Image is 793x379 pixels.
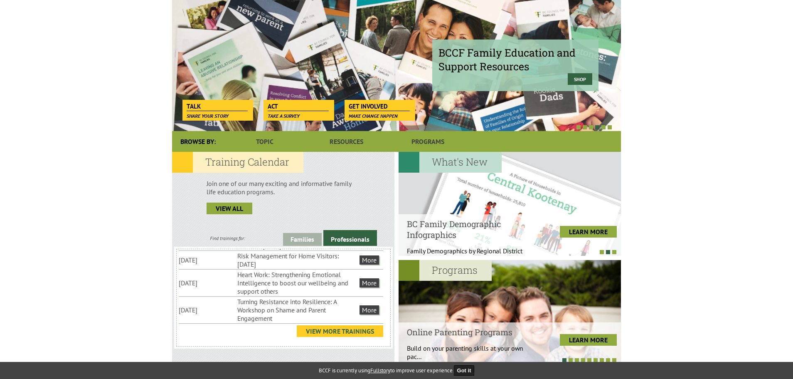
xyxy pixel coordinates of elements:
a: Talk Share your story [182,100,252,111]
a: View More Trainings [297,325,383,337]
a: Professionals [323,230,377,246]
li: Risk Management for Home Visitors: [DATE] [237,251,358,269]
h4: BC Family Demographic Infographics [407,218,531,240]
a: LEARN MORE [560,334,617,346]
li: Heart Work: Strengthening Emotional Intelligence to boost our wellbeing and support others [237,270,358,296]
p: Family Demographics by Regional District Th... [407,247,531,263]
a: More [360,305,379,315]
h4: Online Parenting Programs [407,327,531,337]
a: Topic [224,131,305,152]
a: Resources [305,131,387,152]
a: More [360,278,379,287]
li: [DATE] [179,305,236,315]
p: Join one of our many exciting and informative family life education programs. [207,179,360,196]
span: Make change happen [349,113,398,119]
li: [DATE] [179,255,236,265]
h2: What's New [399,152,502,173]
span: Take a survey [268,113,300,119]
a: Fullstory [370,367,390,374]
span: Share your story [187,113,229,119]
a: Shop [568,73,592,85]
div: Browse By: [172,131,224,152]
li: [DATE] [179,278,236,288]
a: Get Involved Make change happen [345,100,414,111]
span: Act [268,102,329,111]
div: Find trainings for: [172,235,283,241]
p: Build on your parenting skills at your own pac... [407,344,531,361]
a: Act Take a survey [264,100,333,111]
li: Turning Resistance into Resilience: A Workshop on Shame and Parent Engagement [237,297,358,323]
a: More [360,255,379,265]
a: view all [207,203,252,214]
span: Get Involved [349,102,410,111]
a: LEARN MORE [560,226,617,238]
span: Talk [187,102,248,111]
a: Programs [387,131,469,152]
span: BCCF Family Education and Support Resources [438,46,592,73]
a: Families [283,233,322,246]
button: Got it [454,365,475,376]
h2: Programs [399,260,492,281]
h2: Training Calendar [172,152,303,173]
